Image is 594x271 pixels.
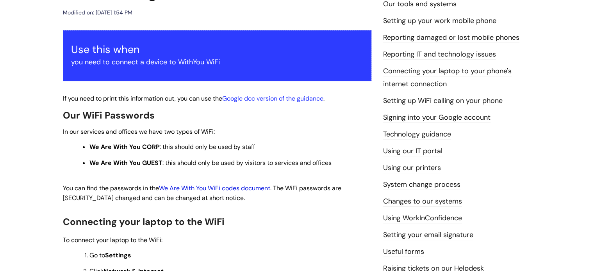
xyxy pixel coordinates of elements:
strong: Settings [105,251,131,259]
span: In our services and offices we have two types of WiFi: [63,128,215,136]
a: Connecting your laptop to your phone's internet connection [383,66,512,89]
span: : this should only be used by staff [89,143,255,151]
a: Using our IT portal [383,146,442,156]
span: Our WiFi Passwords [63,109,155,121]
a: Changes to our systems [383,197,462,207]
a: Reporting damaged or lost mobile phones [383,33,519,43]
a: Using our printers [383,163,441,173]
a: Setting your email signature [383,230,473,240]
a: Technology guidance [383,129,451,140]
span: Connecting your laptop to the WiFi [63,216,225,228]
a: Setting up WiFi calling on your phone [383,96,503,106]
a: Useful forms [383,247,424,257]
span: Go to [89,251,131,259]
a: Using WorkInConfidence [383,213,462,223]
a: Signing into your Google account [383,113,491,123]
p: you need to connect a device to WithYou WiFi [71,56,363,68]
a: Google doc version of the guidance [222,94,323,103]
div: Modified on: [DATE] 1:54 PM [63,8,132,18]
a: Reporting IT and technology issues [383,50,496,60]
a: We Are With You WiFi codes document [159,184,270,192]
span: To connect your laptop to the WiFi: [63,236,162,244]
strong: We Are With You GUEST [89,159,162,167]
span: : this should only be used by visitors to services and offices [89,159,332,167]
span: You can find the passwords in the . The WiFi passwords are [SECURITY_DATA] changed and can be cha... [63,184,341,202]
strong: We Are With You CORP [89,143,160,151]
h3: Use this when [71,43,363,56]
a: Setting up your work mobile phone [383,16,496,26]
a: System change process [383,180,460,190]
span: If you need to print this information out, you can use the . [63,94,325,103]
